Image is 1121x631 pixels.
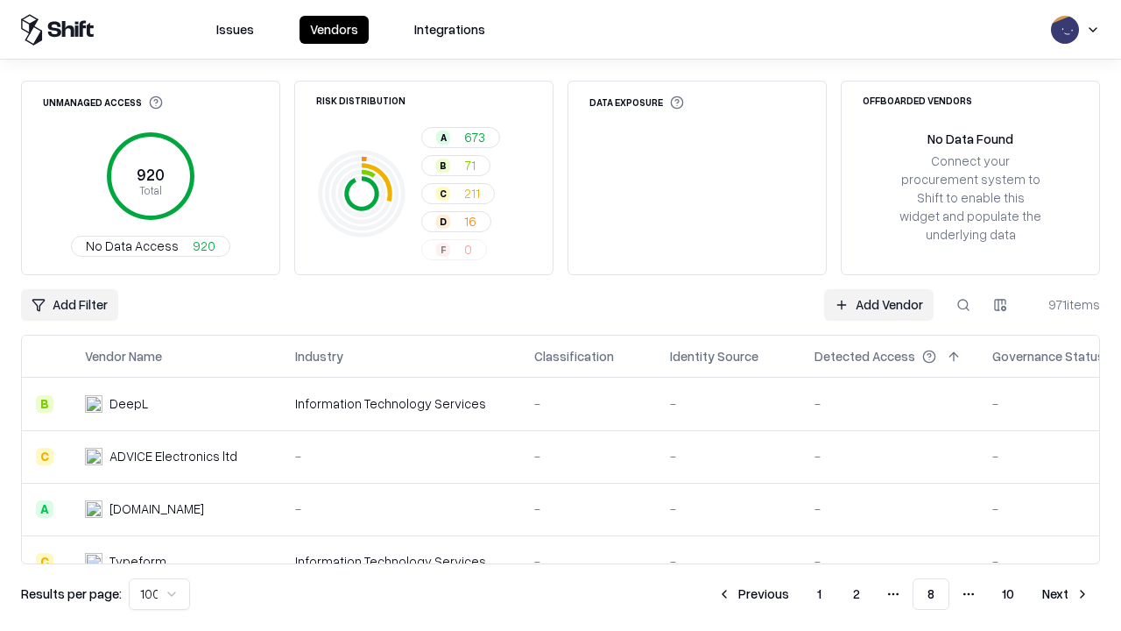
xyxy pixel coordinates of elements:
div: Identity Source [670,347,758,365]
div: - [814,447,964,465]
div: C [36,448,53,465]
button: Vendors [300,16,369,44]
span: 673 [464,128,485,146]
div: - [534,552,642,571]
span: No Data Access [86,237,179,255]
img: ADVICE Electronics ltd [85,448,102,465]
button: Previous [707,578,800,610]
div: - [814,552,964,571]
div: - [534,500,642,518]
div: Governance Status [992,347,1104,365]
button: B71 [421,155,490,176]
button: 1 [803,578,835,610]
tspan: Total [139,183,162,197]
button: 10 [988,578,1028,610]
span: 920 [193,237,215,255]
div: B [436,159,450,173]
div: Information Technology Services [295,394,506,413]
button: No Data Access920 [71,236,230,257]
div: 971 items [1030,295,1100,314]
div: Unmanaged Access [43,96,163,110]
div: Typeform [109,552,166,571]
button: Integrations [404,16,496,44]
div: A [36,500,53,518]
p: Results per page: [21,585,122,603]
nav: pagination [707,578,1100,610]
img: cybersafe.co.il [85,500,102,518]
div: C [436,187,450,201]
div: - [670,500,786,518]
div: - [670,552,786,571]
div: - [814,394,964,413]
div: ADVICE Electronics ltd [109,447,237,465]
div: [DOMAIN_NAME] [109,500,204,518]
div: Industry [295,347,343,365]
div: Risk Distribution [316,96,405,105]
div: Vendor Name [85,347,162,365]
button: 8 [913,578,949,610]
div: Connect your procurement system to Shift to enable this widget and populate the underlying data [898,152,1043,245]
div: Data Exposure [589,96,684,110]
div: - [814,500,964,518]
tspan: 920 [137,165,165,184]
span: 71 [464,156,476,174]
div: - [670,447,786,465]
button: Issues [206,16,264,44]
span: 211 [464,184,480,202]
button: Next [1032,578,1100,610]
div: - [670,394,786,413]
div: C [36,553,53,571]
div: Detected Access [814,347,915,365]
div: Offboarded Vendors [863,96,972,105]
button: C211 [421,183,495,204]
button: A673 [421,127,500,148]
img: Typeform [85,553,102,571]
button: Add Filter [21,289,118,321]
div: - [534,394,642,413]
button: D16 [421,211,491,232]
div: - [295,500,506,518]
div: D [436,215,450,229]
div: Information Technology Services [295,552,506,571]
span: 16 [464,212,476,230]
div: A [436,131,450,145]
div: B [36,395,53,413]
div: No Data Found [927,130,1013,148]
div: DeepL [109,394,148,413]
div: Classification [534,347,614,365]
div: - [534,447,642,465]
button: 2 [839,578,874,610]
img: DeepL [85,395,102,413]
a: Add Vendor [824,289,934,321]
div: - [295,447,506,465]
